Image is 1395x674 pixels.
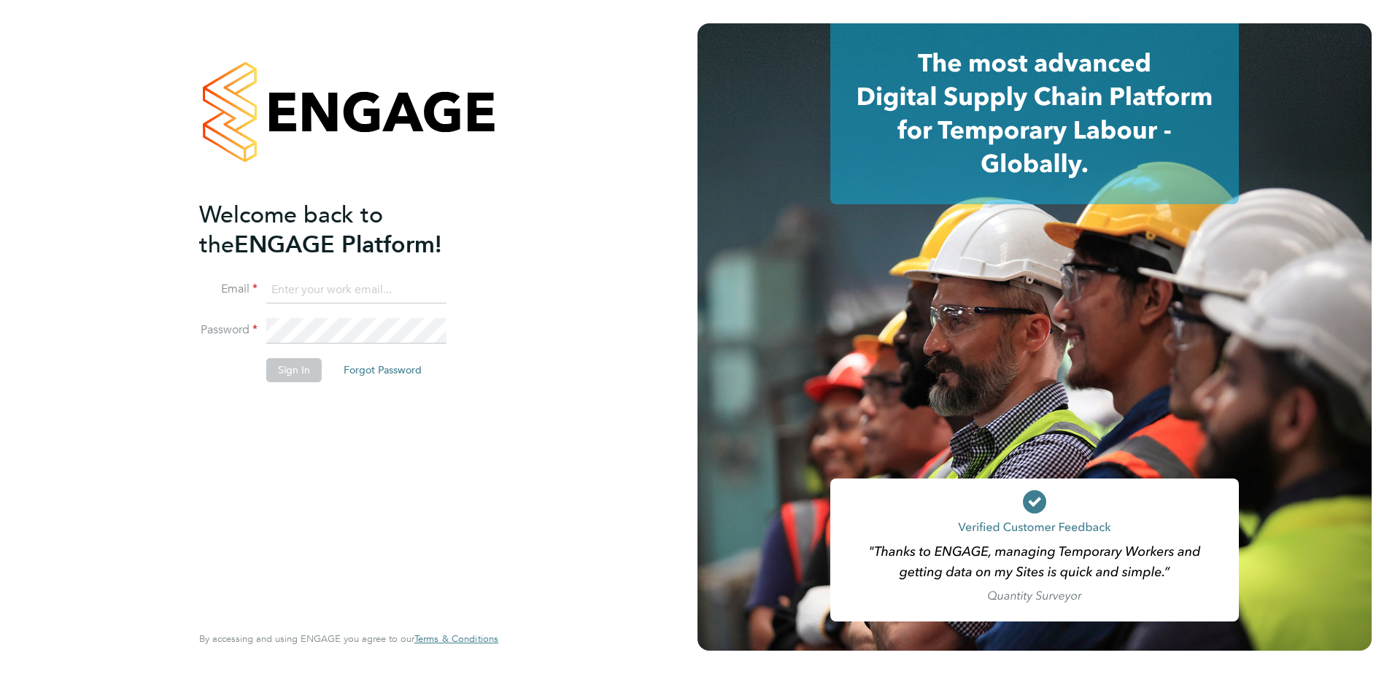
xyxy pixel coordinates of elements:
button: Sign In [266,358,322,381]
button: Forgot Password [332,358,433,381]
span: By accessing and using ENGAGE you agree to our [199,632,498,645]
a: Terms & Conditions [414,633,498,645]
h2: ENGAGE Platform! [199,200,484,260]
label: Email [199,282,258,297]
span: Welcome back to the [199,201,383,259]
label: Password [199,322,258,338]
input: Enter your work email... [266,277,447,303]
